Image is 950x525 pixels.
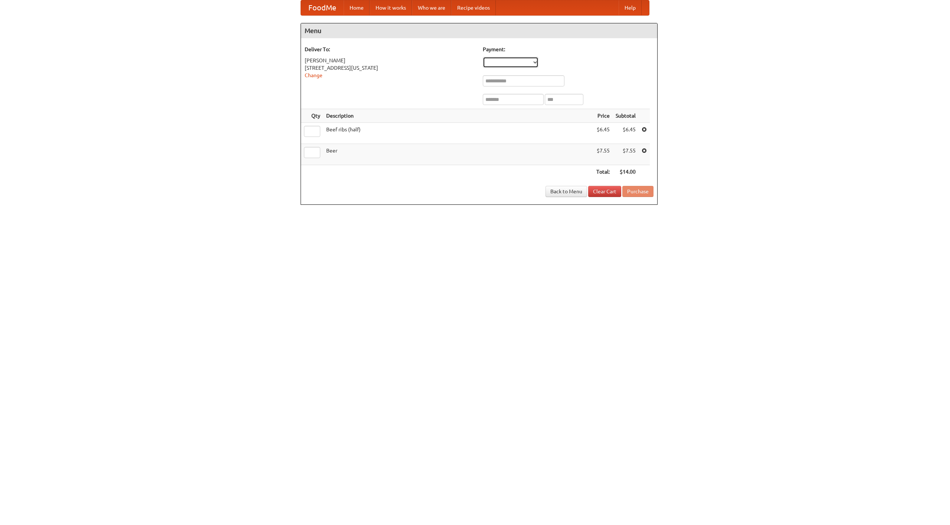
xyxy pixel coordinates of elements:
[323,144,593,165] td: Beer
[613,165,639,179] th: $14.00
[588,186,621,197] a: Clear Cart
[301,109,323,123] th: Qty
[451,0,496,15] a: Recipe videos
[593,109,613,123] th: Price
[305,64,475,72] div: [STREET_ADDRESS][US_STATE]
[613,144,639,165] td: $7.55
[593,123,613,144] td: $6.45
[412,0,451,15] a: Who we are
[546,186,587,197] a: Back to Menu
[483,46,653,53] h5: Payment:
[305,46,475,53] h5: Deliver To:
[593,165,613,179] th: Total:
[370,0,412,15] a: How it works
[344,0,370,15] a: Home
[613,109,639,123] th: Subtotal
[301,0,344,15] a: FoodMe
[301,23,657,38] h4: Menu
[593,144,613,165] td: $7.55
[622,186,653,197] button: Purchase
[305,72,322,78] a: Change
[619,0,642,15] a: Help
[305,57,475,64] div: [PERSON_NAME]
[323,123,593,144] td: Beef ribs (half)
[613,123,639,144] td: $6.45
[323,109,593,123] th: Description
